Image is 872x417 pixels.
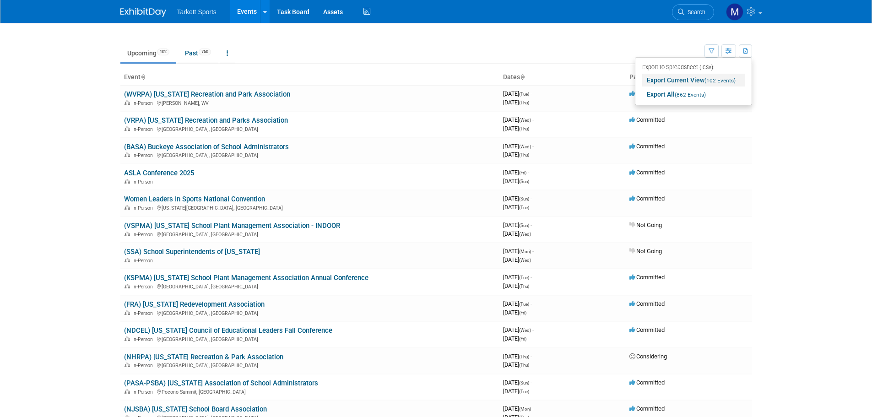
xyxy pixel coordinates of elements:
[531,353,532,360] span: -
[629,274,665,281] span: Committed
[124,248,260,256] a: (SSA) School Superintendents of [US_STATE]
[124,300,265,309] a: (FRA) [US_STATE] Redevelopment Association
[503,90,532,97] span: [DATE]
[124,125,496,132] div: [GEOGRAPHIC_DATA], [GEOGRAPHIC_DATA]
[503,379,532,386] span: [DATE]
[132,284,156,290] span: In-Person
[519,118,531,123] span: (Wed)
[503,405,534,412] span: [DATE]
[124,169,194,177] a: ASLA Conference 2025
[519,310,526,315] span: (Fri)
[503,178,529,184] span: [DATE]
[675,92,706,98] span: (862 Events)
[124,361,496,368] div: [GEOGRAPHIC_DATA], [GEOGRAPHIC_DATA]
[520,73,525,81] a: Sort by Start Date
[528,169,529,176] span: -
[124,326,332,335] a: (NDCEL) [US_STATE] Council of Educational Leaders Fall Conference
[519,258,531,263] span: (Wed)
[629,300,665,307] span: Committed
[120,8,166,17] img: ExhibitDay
[132,179,156,185] span: In-Person
[629,195,665,202] span: Committed
[519,249,531,254] span: (Mon)
[531,300,532,307] span: -
[519,152,529,157] span: (Thu)
[503,326,534,333] span: [DATE]
[124,388,496,395] div: Pocono Summit, [GEOGRAPHIC_DATA]
[132,205,156,211] span: In-Person
[726,3,743,21] img: megan powell
[629,143,665,150] span: Committed
[124,274,368,282] a: (KSPMA) [US_STATE] School Plant Management Association Annual Conference
[124,353,283,361] a: (NHRPA) [US_STATE] Recreation & Park Association
[503,169,529,176] span: [DATE]
[532,248,534,255] span: -
[124,90,290,98] a: (WVRPA) [US_STATE] Recreation and Park Association
[531,222,532,228] span: -
[503,222,532,228] span: [DATE]
[132,232,156,238] span: In-Person
[629,222,662,228] span: Not Going
[519,179,529,184] span: (Sun)
[629,326,665,333] span: Committed
[125,258,130,262] img: In-Person Event
[531,90,532,97] span: -
[503,204,529,211] span: [DATE]
[503,361,529,368] span: [DATE]
[531,195,532,202] span: -
[503,274,532,281] span: [DATE]
[157,49,169,55] span: 102
[629,379,665,386] span: Committed
[519,363,529,368] span: (Thu)
[684,9,705,16] span: Search
[503,99,529,106] span: [DATE]
[519,354,529,359] span: (Thu)
[503,309,526,316] span: [DATE]
[132,258,156,264] span: In-Person
[124,204,496,211] div: [US_STATE][GEOGRAPHIC_DATA], [GEOGRAPHIC_DATA]
[626,70,752,85] th: Participation
[503,388,529,395] span: [DATE]
[629,248,662,255] span: Not Going
[503,195,532,202] span: [DATE]
[519,196,529,201] span: (Sun)
[519,232,531,237] span: (Wed)
[178,44,218,62] a: Past760
[629,116,665,123] span: Committed
[503,335,526,342] span: [DATE]
[124,99,496,106] div: [PERSON_NAME], WV
[629,90,665,97] span: Committed
[503,300,532,307] span: [DATE]
[132,363,156,368] span: In-Person
[503,248,534,255] span: [DATE]
[532,405,534,412] span: -
[125,389,130,394] img: In-Person Event
[519,302,529,307] span: (Tue)
[141,73,145,81] a: Sort by Event Name
[124,143,289,151] a: (BASA) Buckeye Association of School Administrators
[125,336,130,341] img: In-Person Event
[531,379,532,386] span: -
[519,406,531,412] span: (Mon)
[503,230,531,237] span: [DATE]
[125,232,130,236] img: In-Person Event
[503,256,531,263] span: [DATE]
[124,195,265,203] a: Women Leaders In Sports National Convention
[519,100,529,105] span: (Thu)
[125,363,130,367] img: In-Person Event
[132,310,156,316] span: In-Person
[519,126,529,131] span: (Thu)
[124,309,496,316] div: [GEOGRAPHIC_DATA], [GEOGRAPHIC_DATA]
[519,380,529,385] span: (Sun)
[519,205,529,210] span: (Tue)
[532,116,534,123] span: -
[519,170,526,175] span: (Fri)
[124,405,267,413] a: (NJSBA) [US_STATE] School Board Association
[642,61,745,72] div: Export to Spreadsheet (.csv):
[642,74,745,87] a: Export Current View(102 Events)
[503,151,529,158] span: [DATE]
[124,282,496,290] div: [GEOGRAPHIC_DATA], [GEOGRAPHIC_DATA]
[532,326,534,333] span: -
[519,336,526,341] span: (Fri)
[499,70,626,85] th: Dates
